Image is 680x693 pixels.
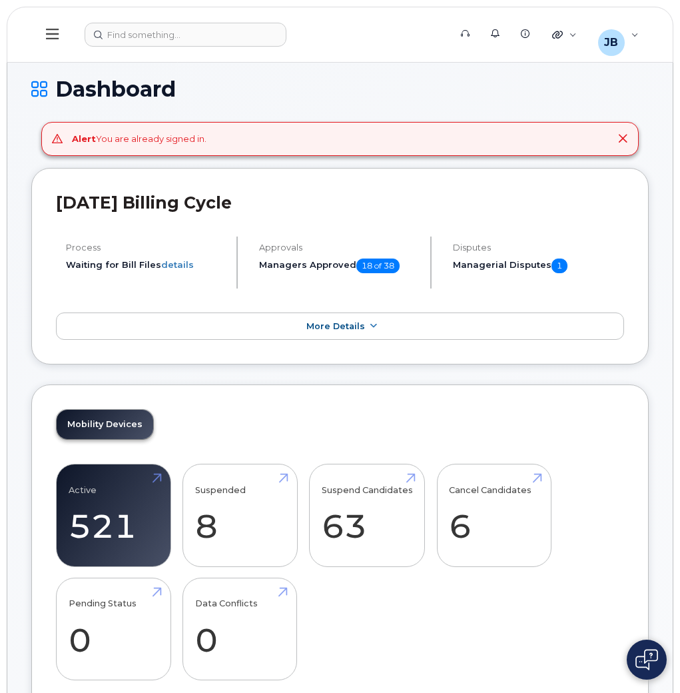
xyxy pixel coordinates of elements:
h4: Process [66,243,225,253]
a: Suspend Candidates 63 [322,472,413,560]
li: Waiting for Bill Files [66,259,225,271]
a: Cancel Candidates 6 [449,472,539,560]
h5: Managers Approved [259,259,418,273]
strong: Alert [72,133,96,144]
a: Pending Status 0 [69,585,159,673]
h2: [DATE] Billing Cycle [56,193,624,213]
span: 18 of 38 [356,259,400,273]
h4: Disputes [453,243,624,253]
a: details [161,259,194,270]
a: Suspended 8 [195,472,285,560]
span: 1 [551,259,567,273]
span: More Details [306,321,365,331]
a: Data Conflicts 0 [195,585,285,673]
h4: Approvals [259,243,418,253]
h5: Managerial Disputes [453,259,624,273]
div: You are already signed in. [72,133,206,145]
a: Active 521 [69,472,159,560]
h1: Dashboard [31,77,649,101]
a: Mobility Devices [57,410,153,439]
img: Open chat [635,649,658,670]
